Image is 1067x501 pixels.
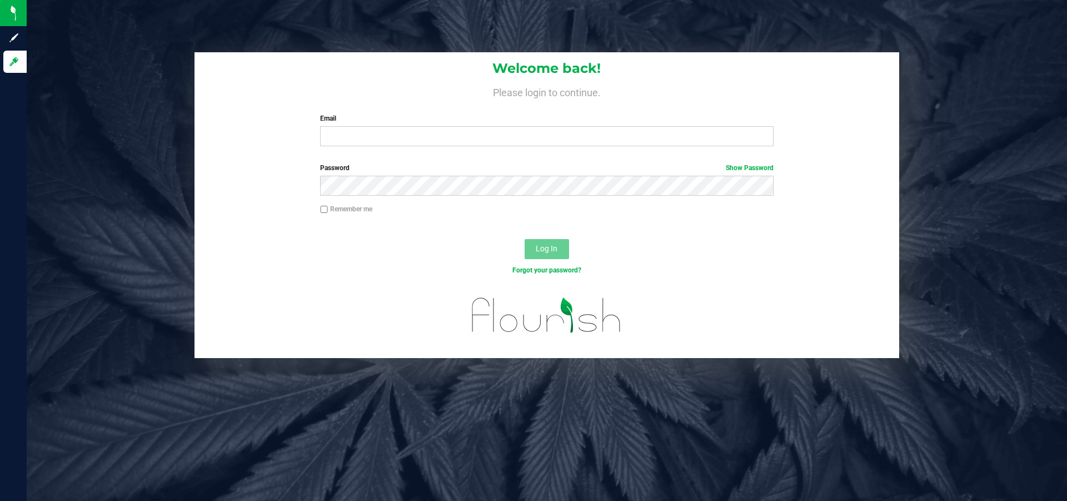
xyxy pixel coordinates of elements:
[320,113,773,123] label: Email
[726,164,774,172] a: Show Password
[195,61,899,76] h1: Welcome back!
[536,244,557,253] span: Log In
[320,204,372,214] label: Remember me
[8,32,19,43] inline-svg: Sign up
[458,287,635,344] img: flourish_logo.svg
[512,266,581,274] a: Forgot your password?
[320,164,350,172] span: Password
[320,206,328,214] input: Remember me
[195,85,899,98] h4: Please login to continue.
[525,239,569,259] button: Log In
[8,56,19,67] inline-svg: Log in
